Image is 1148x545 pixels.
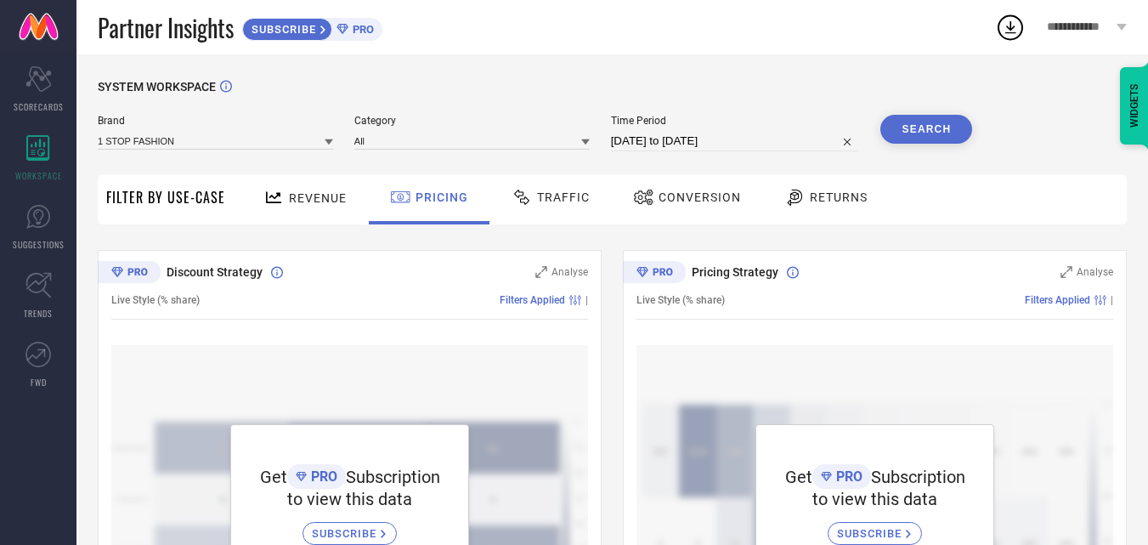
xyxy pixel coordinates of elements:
span: Category [354,115,590,127]
span: Brand [98,115,333,127]
span: WORKSPACE [15,169,62,182]
div: Open download list [995,12,1026,43]
span: PRO [307,468,337,485]
span: Pricing [416,190,468,204]
span: PRO [348,23,374,36]
span: | [1111,294,1113,306]
span: to view this data [812,489,937,509]
span: Live Style (% share) [636,294,725,306]
span: Analyse [551,266,588,278]
span: SUBSCRIBE [243,23,320,36]
span: Get [785,467,812,487]
span: SYSTEM WORKSPACE [98,80,216,94]
span: Returns [810,190,868,204]
span: Time Period [611,115,860,127]
a: SUBSCRIBE [303,509,397,545]
span: Discount Strategy [167,265,263,279]
span: Analyse [1077,266,1113,278]
span: Get [260,467,287,487]
span: Filters Applied [1025,294,1090,306]
a: SUBSCRIBEPRO [242,14,382,41]
span: | [585,294,588,306]
div: Premium [98,261,161,287]
span: PRO [832,468,862,485]
span: SUGGESTIONS [13,238,65,251]
svg: Zoom [535,266,547,278]
span: to view this data [287,489,412,509]
span: Subscription [346,467,440,487]
span: Revenue [289,191,347,205]
span: Partner Insights [98,10,234,45]
span: Traffic [537,190,590,204]
span: Pricing Strategy [692,265,778,279]
span: SCORECARDS [14,100,64,113]
span: Conversion [659,190,741,204]
svg: Zoom [1060,266,1072,278]
span: Subscription [871,467,965,487]
span: FWD [31,376,47,389]
div: Premium [623,261,686,287]
span: Filter By Use-Case [106,187,225,207]
span: TRENDS [24,307,53,320]
button: Search [880,115,972,144]
input: Select time period [611,131,860,151]
a: SUBSCRIBE [828,509,922,545]
span: Live Style (% share) [111,294,200,306]
span: SUBSCRIBE [837,527,906,540]
span: SUBSCRIBE [312,527,381,540]
span: Filters Applied [500,294,565,306]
